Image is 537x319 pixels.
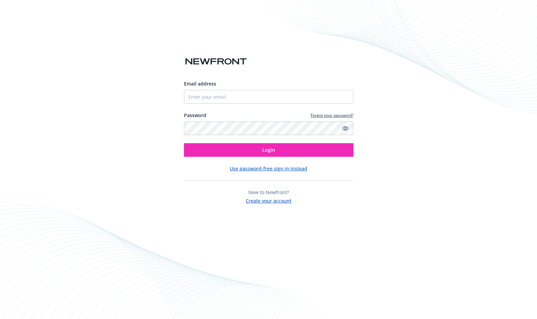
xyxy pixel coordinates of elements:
[246,196,291,204] button: Create your account
[184,56,248,68] img: Newfront logo
[184,112,206,119] label: Password
[184,80,216,87] span: Email address
[262,147,275,153] span: Login
[184,143,353,157] button: Login
[311,112,353,118] a: Forgot your password?
[248,189,289,195] span: New to Newfront?
[184,121,353,135] input: Enter your password
[341,124,349,132] a: Show password
[230,165,307,172] button: Use password-free sign in instead
[184,90,353,104] input: Enter your email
